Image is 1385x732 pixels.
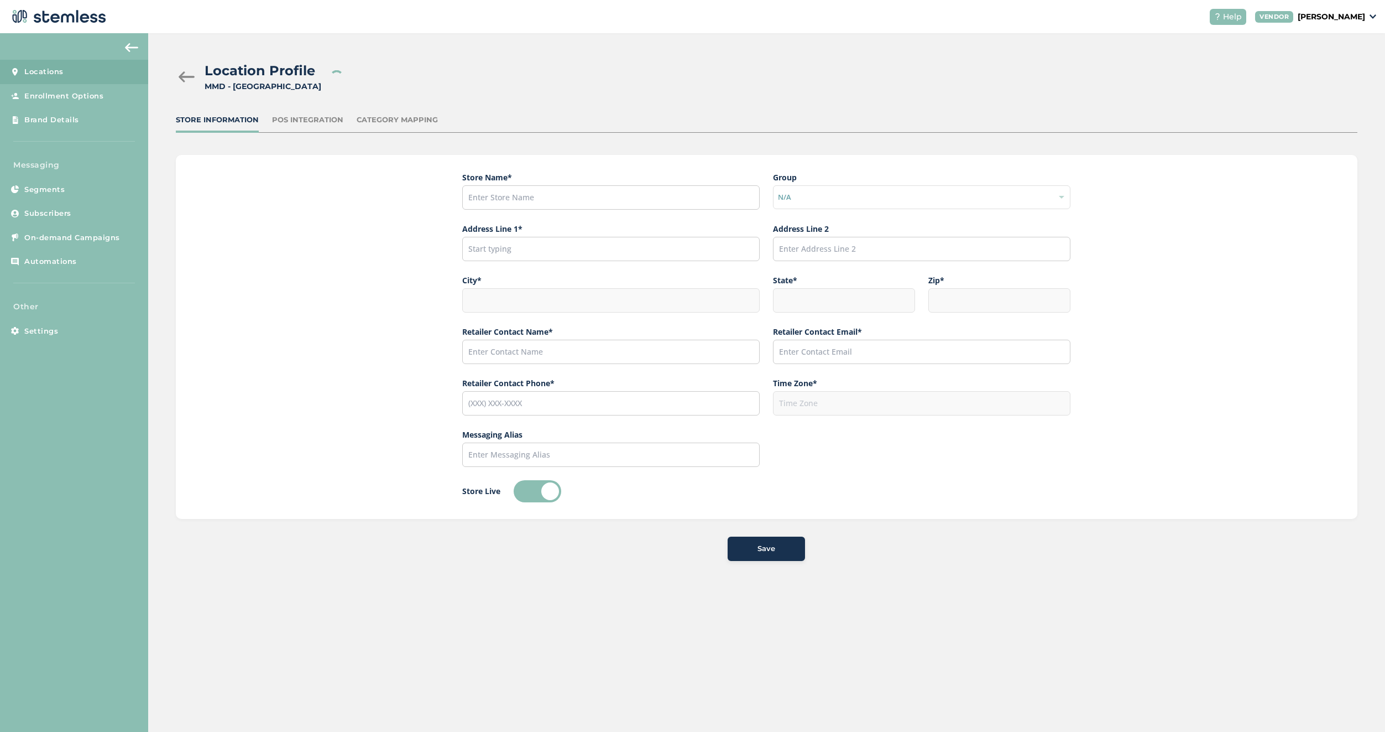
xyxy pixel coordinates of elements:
img: icon-arrow-back-accent-c549486e.svg [125,43,138,52]
span: Locations [24,66,64,77]
div: MMD - [GEOGRAPHIC_DATA] [205,81,321,92]
h2: Location Profile [205,61,315,81]
span: Enrollment Options [24,91,103,102]
iframe: Chat Widget [1330,679,1385,732]
img: logo-dark-0685b13c.svg [9,6,106,28]
input: Start typing [462,237,760,261]
div: Store Information [176,115,259,126]
div: Category Mapping [357,115,438,126]
label: Retailer Contact Phone* [462,377,760,389]
label: Time Zone [773,377,1070,389]
input: Enter Contact Email [773,340,1070,364]
input: Enter Address Line 2 [773,237,1070,261]
label: Store Name [462,172,760,183]
span: Help [1223,11,1242,23]
div: VENDOR [1255,11,1293,23]
input: (XXX) XXX-XXXX [462,391,760,416]
span: Settings [24,326,58,337]
label: Zip [928,274,1070,286]
img: icon_down-arrow-small-66adaf34.svg [1370,14,1376,19]
span: On-demand Campaigns [24,232,120,243]
button: Save [728,537,805,561]
span: Save [757,543,775,554]
span: Automations [24,256,77,267]
label: Group [773,172,1070,183]
label: Retailer Contact Email [773,326,1070,338]
label: City [462,274,760,286]
input: Enter Store Name [462,185,760,210]
label: Address Line 2 [773,223,1070,235]
label: Messaging Alias [462,429,760,440]
label: Retailer Contact Name [462,326,760,338]
label: Address Line 1* [462,223,760,235]
div: POS Integration [272,115,343,126]
input: Enter Messaging Alias [462,443,760,467]
span: Subscribers [24,208,71,219]
p: [PERSON_NAME] [1298,11,1365,23]
label: Store Live [462,485,500,497]
span: Brand Details [24,115,79,126]
span: Segments [24,184,65,195]
input: Enter Contact Name [462,340,760,364]
label: State [773,274,915,286]
img: icon-help-white-03924b79.svg [1214,13,1221,20]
